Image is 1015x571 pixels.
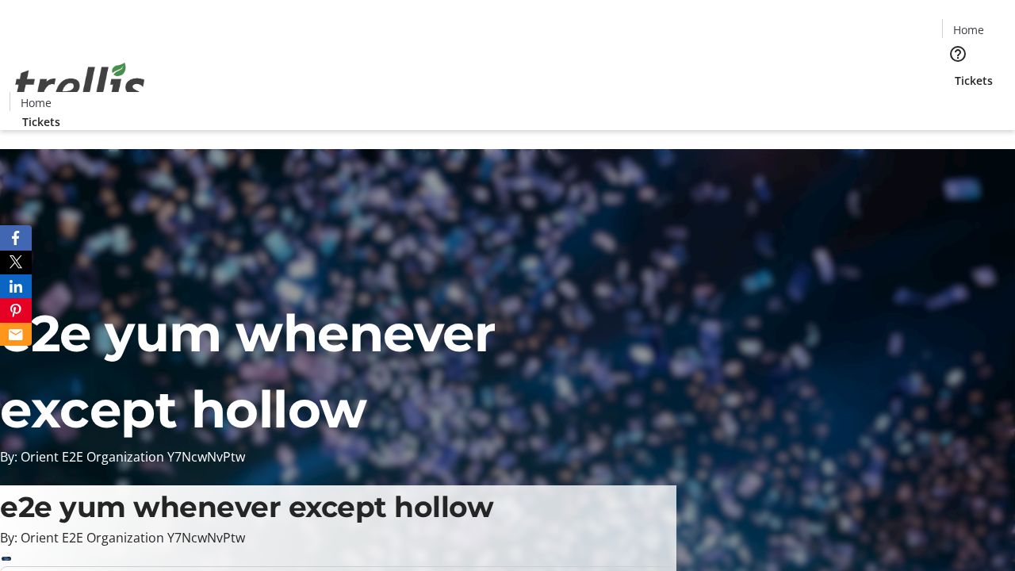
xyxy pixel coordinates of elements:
button: Cart [942,89,974,121]
a: Tickets [10,113,73,130]
span: Tickets [22,113,60,130]
a: Tickets [942,72,1005,89]
a: Home [10,94,61,111]
span: Home [21,94,52,111]
span: Home [953,21,984,38]
span: Tickets [955,72,993,89]
a: Home [943,21,994,38]
img: Orient E2E Organization Y7NcwNvPtw's Logo [10,45,151,125]
button: Help [942,38,974,70]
